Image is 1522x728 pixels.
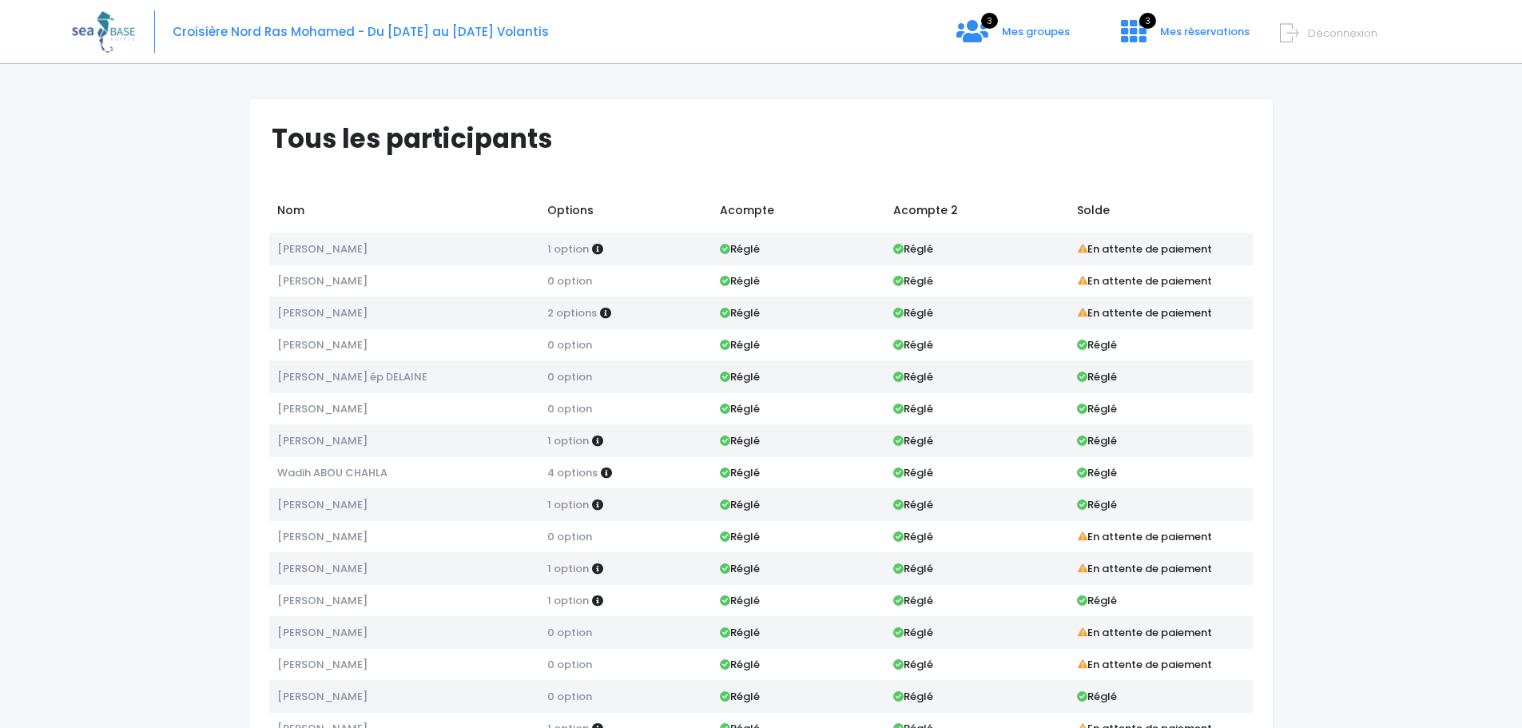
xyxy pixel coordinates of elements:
strong: Réglé [893,625,933,640]
span: [PERSON_NAME] [277,241,368,257]
strong: Réglé [1077,433,1117,448]
span: 1 option [547,593,589,608]
strong: En attente de paiement [1077,561,1213,576]
strong: Réglé [893,465,933,480]
strong: Réglé [1077,369,1117,384]
strong: Réglé [720,497,760,512]
strong: Réglé [893,561,933,576]
td: Nom [269,194,539,233]
strong: En attente de paiement [1077,529,1213,544]
strong: Réglé [720,401,760,416]
strong: Réglé [720,657,760,672]
span: 0 option [547,401,592,416]
a: 3 Mes réservations [1108,30,1259,45]
strong: Réglé [1077,497,1117,512]
strong: Réglé [893,305,933,320]
td: Solde [1069,194,1253,233]
span: 0 option [547,369,592,384]
span: 0 option [547,689,592,704]
strong: Réglé [1077,593,1117,608]
span: 0 option [547,657,592,672]
span: [PERSON_NAME] [277,625,368,640]
span: [PERSON_NAME] [277,305,368,320]
span: [PERSON_NAME] ép DELAINE [277,369,427,384]
strong: Réglé [720,465,760,480]
strong: Réglé [1077,689,1117,704]
span: [PERSON_NAME] [277,497,368,512]
strong: Réglé [720,337,760,352]
span: Wadih ABOU CHAHLA [277,465,387,480]
a: 3 Mes groupes [944,30,1083,45]
span: [PERSON_NAME] [277,561,368,576]
strong: Réglé [720,529,760,544]
strong: Réglé [1077,337,1117,352]
span: 2 options [547,305,597,320]
strong: Réglé [893,497,933,512]
span: [PERSON_NAME] [277,657,368,672]
strong: Réglé [720,689,760,704]
span: [PERSON_NAME] [277,337,368,352]
span: Croisière Nord Ras Mohamed - Du [DATE] au [DATE] Volantis [173,23,549,40]
span: [PERSON_NAME] [277,689,368,704]
span: 0 option [547,529,592,544]
strong: Réglé [720,433,760,448]
h1: Tous les participants [272,123,1265,154]
strong: Réglé [893,657,933,672]
span: Mes groupes [1002,24,1070,39]
span: Mes réservations [1160,24,1250,39]
td: Acompte 2 [885,194,1069,233]
span: 1 option [547,241,589,257]
strong: Réglé [893,337,933,352]
strong: Réglé [720,305,760,320]
strong: En attente de paiement [1077,241,1213,257]
span: Déconnexion [1308,26,1377,41]
strong: Réglé [893,369,933,384]
span: 0 option [547,337,592,352]
strong: En attente de paiement [1077,657,1213,672]
strong: Réglé [893,593,933,608]
strong: Réglé [893,401,933,416]
span: 3 [1139,13,1156,29]
strong: Réglé [893,273,933,288]
td: Options [539,194,712,233]
span: 1 option [547,433,589,448]
span: 0 option [547,273,592,288]
strong: En attente de paiement [1077,273,1213,288]
strong: Réglé [893,689,933,704]
strong: Réglé [1077,465,1117,480]
strong: Réglé [720,241,760,257]
strong: En attente de paiement [1077,305,1213,320]
span: [PERSON_NAME] [277,401,368,416]
span: [PERSON_NAME] [277,273,368,288]
span: [PERSON_NAME] [277,529,368,544]
strong: Réglé [893,529,933,544]
strong: Réglé [893,433,933,448]
strong: Réglé [720,593,760,608]
span: 0 option [547,625,592,640]
strong: Réglé [1077,401,1117,416]
span: 4 options [547,465,598,480]
strong: Réglé [720,625,760,640]
span: 1 option [547,497,589,512]
span: 1 option [547,561,589,576]
strong: En attente de paiement [1077,625,1213,640]
strong: Réglé [720,273,760,288]
span: [PERSON_NAME] [277,433,368,448]
span: 3 [981,13,998,29]
strong: Réglé [720,369,760,384]
strong: Réglé [720,561,760,576]
strong: Réglé [893,241,933,257]
span: [PERSON_NAME] [277,593,368,608]
td: Acompte [713,194,885,233]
